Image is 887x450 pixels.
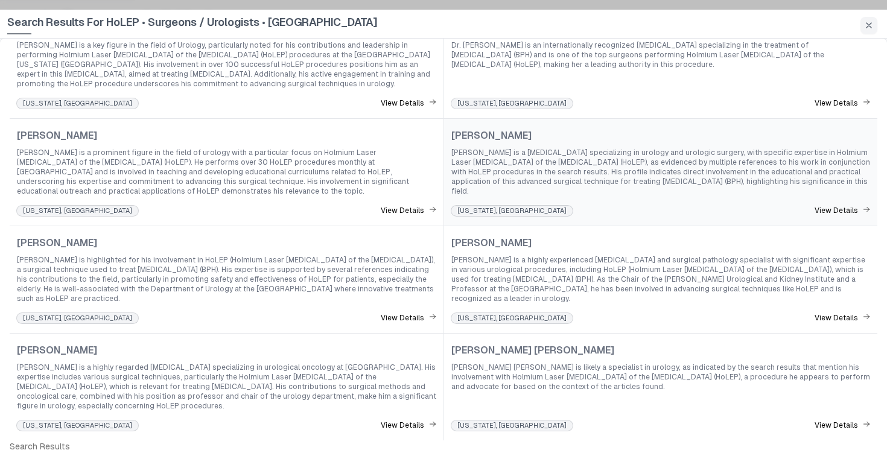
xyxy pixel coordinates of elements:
div: [US_STATE], [GEOGRAPHIC_DATA] [451,98,573,108]
a: View Details [381,420,436,431]
div: [US_STATE], [GEOGRAPHIC_DATA] [451,420,573,430]
a: View Details [815,313,870,323]
span: [PERSON_NAME] is a highly experienced [MEDICAL_DATA] and surgical pathology specialist with signi... [451,255,870,303]
span: Search Results For HoLEP • Surgeons / Urologists • [GEOGRAPHIC_DATA] [7,14,377,34]
div: [US_STATE], [GEOGRAPHIC_DATA] [17,206,138,215]
span: [PERSON_NAME] is a [MEDICAL_DATA] specializing in urology and urologic surgery, with specific exp... [451,148,870,196]
span: [PERSON_NAME] [PERSON_NAME] [451,343,614,358]
span: [PERSON_NAME] [451,128,532,143]
a: View Details [815,98,870,109]
span: Dr. [PERSON_NAME] is an internationally recognized [MEDICAL_DATA] specializing in the treatment o... [451,40,870,69]
div: [US_STATE], [GEOGRAPHIC_DATA] [17,98,138,108]
span: [PERSON_NAME] [17,236,97,250]
div: [US_STATE], [GEOGRAPHIC_DATA] [17,420,138,430]
span: [PERSON_NAME] [PERSON_NAME] is likely a specialist in urology, as indicated by the search results... [451,363,870,391]
a: View Details [381,98,436,109]
span: [PERSON_NAME] [17,343,97,358]
a: View Details [381,206,436,216]
a: View Details [381,313,436,323]
div: [US_STATE], [GEOGRAPHIC_DATA] [17,313,138,323]
span: [PERSON_NAME] is a prominent figure in the field of urology with a particular focus on Holmium La... [17,148,436,196]
span: [PERSON_NAME] [451,236,532,250]
a: View Details [815,420,870,431]
div: [US_STATE], [GEOGRAPHIC_DATA] [451,206,573,215]
span: [PERSON_NAME] is highlighted for his involvement in HoLEP (Holmium Laser [MEDICAL_DATA] of the [M... [17,255,436,303]
span: [PERSON_NAME] [17,128,97,143]
span: [PERSON_NAME] is a highly regarded [MEDICAL_DATA] specializing in urological oncology at [GEOGRAP... [17,363,436,411]
div: [US_STATE], [GEOGRAPHIC_DATA] [451,313,573,323]
a: View Details [815,206,870,216]
span: [PERSON_NAME] is a key figure in the field of Urology, particularly noted for his contributions a... [17,40,436,89]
